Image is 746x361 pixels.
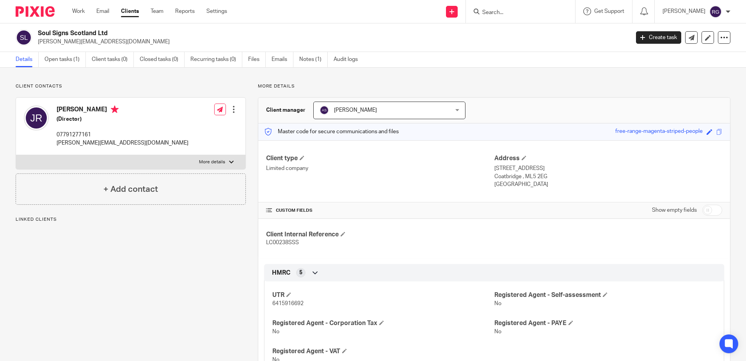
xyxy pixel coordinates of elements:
[334,107,377,113] span: [PERSON_NAME]
[494,319,716,327] h4: Registered Agent - PAYE
[38,38,624,46] p: [PERSON_NAME][EMAIL_ADDRESS][DOMAIN_NAME]
[44,52,86,67] a: Open tasks (1)
[652,206,697,214] label: Show empty fields
[481,9,552,16] input: Search
[299,52,328,67] a: Notes (1)
[57,105,188,115] h4: [PERSON_NAME]
[663,7,705,15] p: [PERSON_NAME]
[494,154,722,163] h4: Address
[111,105,119,113] i: Primary
[57,115,188,123] h5: (Director)
[494,291,716,299] h4: Registered Agent - Self-assessment
[299,269,302,277] span: 5
[96,7,109,15] a: Email
[206,7,227,15] a: Settings
[258,83,730,89] p: More details
[266,106,306,114] h3: Client manager
[92,52,134,67] a: Client tasks (0)
[57,139,188,147] p: [PERSON_NAME][EMAIL_ADDRESS][DOMAIN_NAME]
[121,7,139,15] a: Clients
[272,52,293,67] a: Emails
[272,329,279,334] span: No
[709,5,722,18] img: svg%3E
[334,52,364,67] a: Audit logs
[16,52,39,67] a: Details
[24,105,49,130] img: svg%3E
[38,29,507,38] h2: Soul Signs Scotland Ltd
[248,52,266,67] a: Files
[494,301,501,306] span: No
[272,269,290,277] span: HMRC
[264,128,399,136] p: Master code for secure communications and files
[151,7,163,15] a: Team
[494,329,501,334] span: No
[272,301,304,306] span: 6415916692
[190,52,242,67] a: Recurring tasks (0)
[266,154,494,163] h4: Client type
[494,164,722,172] p: [STREET_ADDRESS]
[72,7,85,15] a: Work
[16,6,55,17] img: Pixie
[266,164,494,172] p: Limited company
[494,180,722,188] p: [GEOGRAPHIC_DATA]
[272,291,494,299] h4: UTR
[266,207,494,214] h4: CUSTOM FIELDS
[266,240,299,245] span: LC00238SSS
[175,7,195,15] a: Reports
[16,83,246,89] p: Client contacts
[636,31,681,44] a: Create task
[320,105,329,115] img: svg%3E
[494,173,722,180] p: Coatbridge , ML5 2EG
[16,216,246,223] p: Linked clients
[266,231,494,239] h4: Client Internal Reference
[16,29,32,46] img: svg%3E
[140,52,185,67] a: Closed tasks (0)
[615,127,703,136] div: free-range-magenta-striped-people
[272,347,494,356] h4: Registered Agent - VAT
[103,183,158,195] h4: + Add contact
[272,319,494,327] h4: Registered Agent - Corporation Tax
[594,9,624,14] span: Get Support
[199,159,225,165] p: More details
[57,131,188,139] p: 07791277161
